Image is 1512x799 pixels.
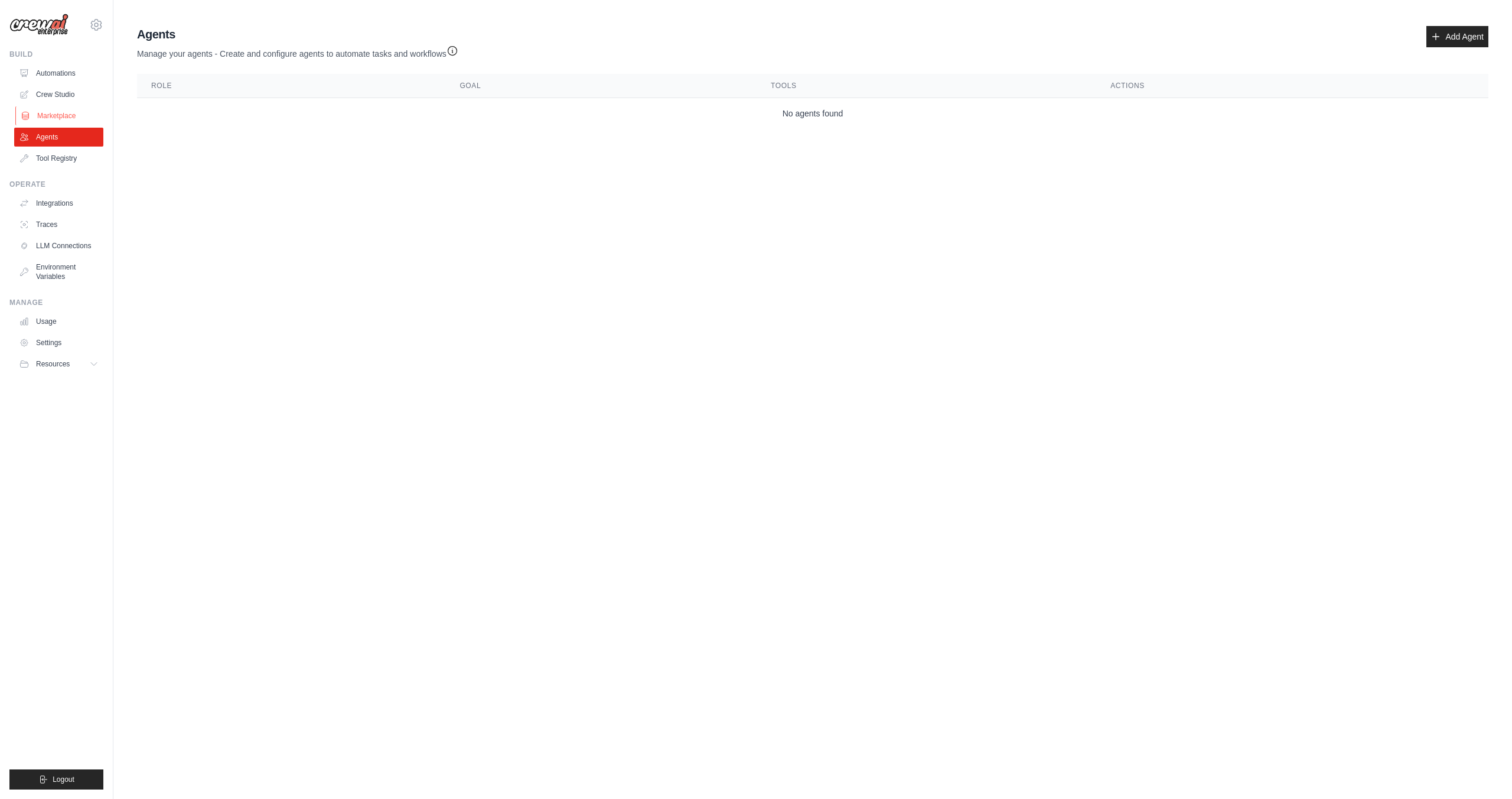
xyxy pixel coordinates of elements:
a: Agents [14,128,103,147]
span: Resources [36,359,70,369]
a: Automations [14,64,103,83]
td: No agents found [137,98,1488,129]
a: Add Agent [1426,26,1488,47]
a: Tool Registry [14,149,103,168]
button: Resources [14,355,103,373]
h2: Agents [137,26,458,43]
img: Logo [9,14,69,36]
a: Usage [14,312,103,331]
th: Actions [1096,74,1488,98]
p: Manage your agents - Create and configure agents to automate tasks and workflows [137,43,458,60]
th: Goal [445,74,757,98]
button: Logout [9,769,103,790]
span: Logout [53,775,74,784]
a: Crew Studio [14,85,103,104]
a: Integrations [14,194,103,213]
a: Marketplace [15,106,105,125]
th: Tools [757,74,1096,98]
a: Environment Variables [14,258,103,286]
div: Build [9,50,103,59]
div: Manage [9,298,103,307]
a: Settings [14,333,103,352]
th: Role [137,74,445,98]
a: Traces [14,215,103,234]
a: LLM Connections [14,236,103,255]
div: Operate [9,180,103,189]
